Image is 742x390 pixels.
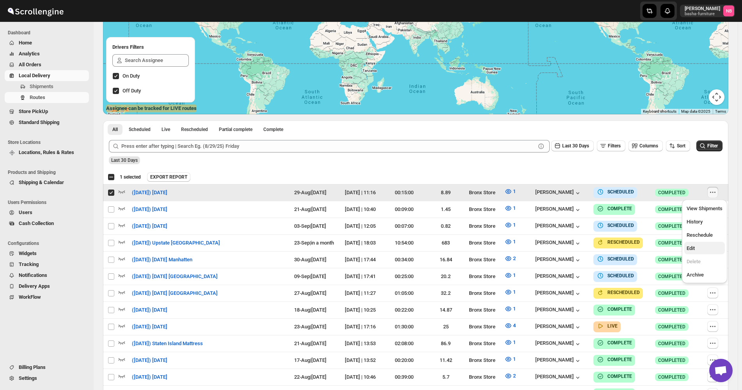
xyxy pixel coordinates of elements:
button: Notifications [5,270,89,281]
span: 23-Sep | in a month [294,240,334,246]
span: ([DATE]) [DATE] Manhatten [132,256,192,264]
span: Billing Plans [19,364,46,370]
span: Filters [608,143,621,149]
div: 25 [427,323,464,331]
div: 683 [427,239,464,247]
button: 1 [500,219,520,231]
button: [PERSON_NAME] [535,189,582,197]
button: 1 [500,236,520,248]
div: 11.42 [427,356,464,364]
span: Nael Basha [723,5,734,16]
span: Columns [639,143,658,149]
span: All Orders [19,62,41,67]
div: Bronx Store [469,306,500,314]
span: ([DATE]) [DATE] [132,356,167,364]
button: [PERSON_NAME] [535,307,582,314]
b: COMPLETE [607,357,632,362]
button: 1 [500,353,520,365]
button: Cash Collection [5,218,89,229]
button: Widgets [5,248,89,259]
span: ([DATE]) [DATE] [GEOGRAPHIC_DATA] [132,273,218,280]
button: [PERSON_NAME] [535,357,582,365]
span: 1 [513,188,516,194]
button: Tracking [5,259,89,270]
div: 32.2 [427,289,464,297]
button: ([DATE]) [DATE] [127,304,172,316]
span: Partial complete [219,126,252,133]
span: ([DATE]) [DATE] [GEOGRAPHIC_DATA] [132,289,218,297]
b: RESCHEDULED [607,290,640,295]
span: Dashboard [8,30,90,36]
span: COMPLETED [658,240,685,246]
span: 09-Sep | [DATE] [294,273,326,279]
button: 2 [500,252,520,265]
div: Bronx Store [469,206,500,213]
span: Configurations [8,240,90,246]
span: 1 [513,272,516,278]
b: COMPLETE [607,340,632,346]
span: Sort [677,143,685,149]
button: All routes [108,124,122,135]
div: [DATE] | 17:16 [345,323,381,331]
button: ([DATE]) [DATE] [GEOGRAPHIC_DATA] [127,287,222,300]
span: COMPLETED [658,273,685,280]
span: WorkFlow [19,294,41,300]
span: ([DATE]) [DATE] [132,373,167,381]
span: 1 [513,289,516,295]
div: Bronx Store [469,340,500,347]
button: Columns [628,140,663,151]
div: Bronx Store [469,323,500,331]
span: ([DATE]) Upstate [GEOGRAPHIC_DATA] [132,239,220,247]
span: COMPLETED [658,307,685,313]
button: 1 [500,303,520,315]
span: Tracking [19,261,39,267]
button: SCHEDULED [596,272,634,280]
button: Delivery Apps [5,281,89,292]
button: Last 30 Days [551,140,594,151]
button: ([DATE]) [DATE] [127,321,172,333]
span: 30-Aug | [DATE] [294,257,327,262]
span: Settings [19,375,37,381]
button: All Orders [5,59,89,70]
button: Sort [666,140,690,151]
button: [PERSON_NAME] [535,256,582,264]
div: Bronx Store [469,256,500,264]
span: ([DATE]) [DATE] [132,306,167,314]
div: 5.7 [427,373,464,381]
img: ScrollEngine [6,1,65,21]
div: [PERSON_NAME] [535,323,582,331]
span: 29-Aug | [DATE] [294,190,327,195]
a: Open this area in Google Maps (opens a new window) [105,104,131,114]
span: ([DATE]) [DATE] [132,323,167,331]
span: Notifications [19,272,47,278]
button: [PERSON_NAME] [535,223,582,230]
button: 1 [500,336,520,349]
b: SCHEDULED [607,189,634,195]
button: COMPLETE [596,339,632,347]
div: 1.45 [427,206,464,213]
button: 1 [500,269,520,282]
div: 8.89 [427,189,464,197]
b: RESCHEDULED [607,239,640,245]
div: 14.87 [427,306,464,314]
img: Google [105,104,131,114]
button: Filters [597,140,625,151]
span: Store Locations [8,139,90,145]
button: [PERSON_NAME] [535,340,582,348]
div: [PERSON_NAME] [535,273,582,281]
div: 00:15:00 [385,189,422,197]
span: Delivery Apps [19,283,50,289]
button: ([DATE]) [DATE] [GEOGRAPHIC_DATA] [127,270,222,283]
span: All [112,126,118,133]
b: SCHEDULED [607,256,634,262]
span: 4 [513,323,516,328]
b: COMPLETE [607,307,632,312]
div: [DATE] | 10:25 [345,306,381,314]
span: COMPLETED [658,374,685,380]
button: [PERSON_NAME] [535,206,582,214]
button: Map camera controls [709,89,724,105]
button: COMPLETE [596,372,632,380]
button: 1 [500,185,520,198]
div: 16.84 [427,256,464,264]
button: WorkFlow [5,292,89,303]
